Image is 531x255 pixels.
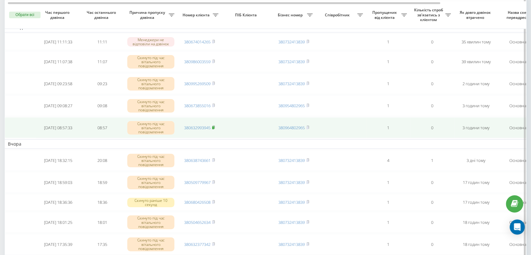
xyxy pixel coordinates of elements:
span: Бізнес номер [275,13,307,18]
a: 380732413839 [278,39,305,45]
td: [DATE] 17:35:39 [36,234,80,255]
td: 0 [410,234,454,255]
td: 1 [410,150,454,171]
span: Номер клієнта [181,13,213,18]
div: Скинуто під час вітального повідомлення [127,55,174,69]
td: 0 [410,117,454,138]
td: 1 [366,51,410,72]
td: 2 години тому [454,73,498,94]
td: 11:11 [80,34,124,50]
a: 380732413839 [278,219,305,225]
td: 1 [366,117,410,138]
td: [DATE] 18:59:03 [36,172,80,193]
td: 18 годин тому [454,234,498,255]
span: Співробітник [319,13,357,18]
div: Скинуто раніше 10 секунд [127,198,174,207]
td: 3 години тому [454,117,498,138]
td: 0 [410,172,454,193]
td: 1 [366,194,410,211]
div: Open Intercom Messenger [510,219,525,235]
td: [DATE] 18:36:36 [36,194,80,211]
a: 380504652634 [184,219,211,225]
td: 1 [366,73,410,94]
a: 380638743661 [184,158,211,163]
td: 18:59 [80,172,124,193]
div: Скинуто під час вітального повідомлення [127,77,174,91]
a: 380732413839 [278,81,305,86]
span: Кількість спроб зв'язатись з клієнтом [413,8,445,22]
td: 35 хвилин тому [454,34,498,50]
td: 17 годин тому [454,172,498,193]
td: [DATE] 11:11:33 [36,34,80,50]
td: 0 [410,34,454,50]
a: 380680426508 [184,199,211,205]
a: 380986003559 [184,59,211,64]
div: Скинуто під час вітального повідомлення [127,154,174,168]
td: 09:08 [80,95,124,116]
div: Менеджери не відповіли на дзвінок [127,37,174,47]
td: 4 [366,150,410,171]
td: 17 годин тому [454,194,498,211]
td: 39 хвилин тому [454,51,498,72]
div: Скинуто під час вітального повідомлення [127,176,174,190]
a: 380632377342 [184,241,211,247]
a: 380964802965 [278,125,305,130]
a: 380673855016 [184,103,211,108]
a: 380732413839 [278,199,305,205]
a: 380674014265 [184,39,211,45]
a: 380954802965 [278,103,305,108]
td: 1 [366,34,410,50]
td: 20:08 [80,150,124,171]
td: 0 [410,73,454,94]
td: [DATE] 18:32:15 [36,150,80,171]
td: 1 [366,172,410,193]
div: Скинуто під час вітального повідомлення [127,237,174,251]
td: 3 дні тому [454,150,498,171]
div: Скинуто під час вітального повідомлення [127,121,174,135]
td: 0 [410,194,454,211]
span: Пропущених від клієнта [369,10,401,20]
td: 1 [366,234,410,255]
a: 380995269509 [184,81,211,86]
span: Як довго дзвінок втрачено [459,10,493,20]
span: Час останнього дзвінка [85,10,119,20]
td: [DATE] 18:01:25 [36,212,80,233]
td: 11:07 [80,51,124,72]
td: 09:23 [80,73,124,94]
td: 18:01 [80,212,124,233]
a: 380732413839 [278,59,305,64]
div: Скинуто під час вітального повідомлення [127,99,174,113]
td: 0 [410,95,454,116]
a: 380509779967 [184,180,211,185]
td: 3 години тому [454,95,498,116]
td: [DATE] 09:23:58 [36,73,80,94]
div: Скинуто під час вітального повідомлення [127,215,174,229]
td: 1 [366,95,410,116]
td: 18:36 [80,194,124,211]
span: Причина пропуску дзвінка [127,10,169,20]
td: 1 [366,212,410,233]
td: 08:57 [80,117,124,138]
td: 0 [410,51,454,72]
td: [DATE] 09:08:27 [36,95,80,116]
a: 380732413839 [278,180,305,185]
button: Обрати всі [9,12,41,19]
td: 17:35 [80,234,124,255]
td: [DATE] 08:57:33 [36,117,80,138]
a: 380732413839 [278,241,305,247]
td: 18 годин тому [454,212,498,233]
td: 0 [410,212,454,233]
span: Час першого дзвінка [41,10,75,20]
span: ПІБ Клієнта [227,13,266,18]
a: 380732413839 [278,158,305,163]
a: 380632993945 [184,125,211,130]
td: [DATE] 11:07:38 [36,51,80,72]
